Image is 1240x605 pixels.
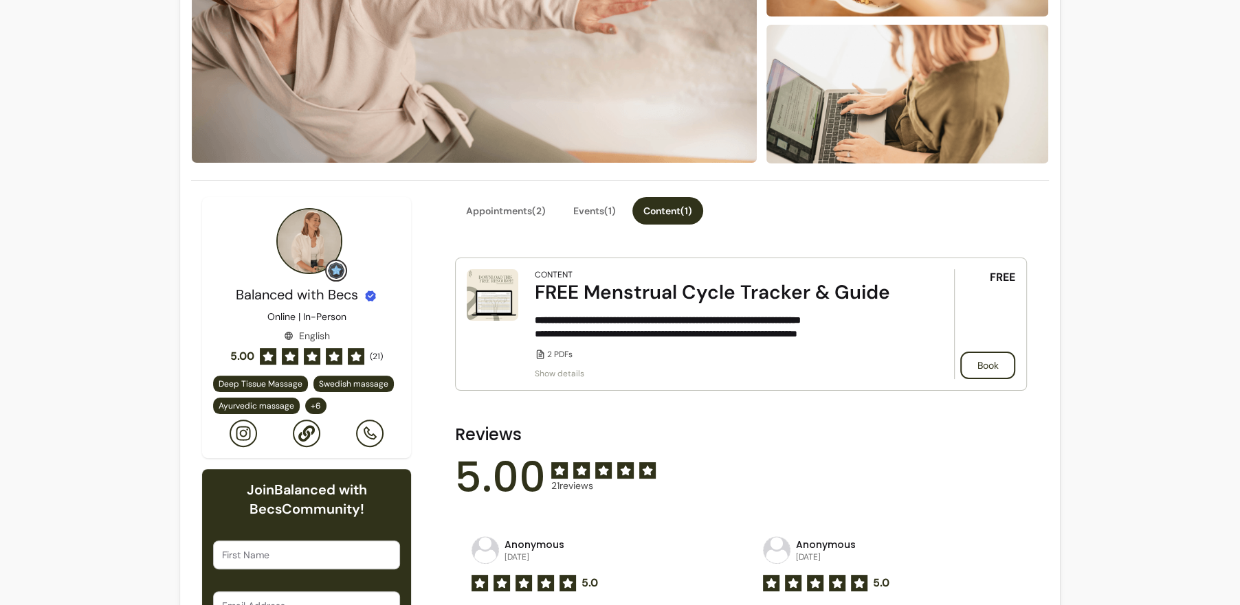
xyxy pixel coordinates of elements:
span: Ayurvedic massage [219,400,294,411]
span: + 6 [308,400,324,411]
h6: Join Balanced with Becs Community! [213,480,400,518]
span: 5.0 [873,575,889,591]
span: 21 reviews [551,479,656,492]
input: First Name [222,548,391,562]
p: [DATE] [796,551,856,562]
div: FREE Menstrual Cycle Tracker & Guide [535,280,916,305]
button: Events(1) [562,197,627,225]
div: Content [535,269,573,280]
p: Anonymous [505,538,564,551]
button: Book [960,352,1015,379]
img: Grow [328,262,344,279]
div: English [284,329,330,343]
img: avatar [764,537,790,563]
span: 5.0 [582,575,598,591]
span: Balanced with Becs [236,286,358,304]
span: ( 21 ) [370,351,383,362]
span: 5.00 [455,457,546,498]
span: Show details [535,368,916,379]
span: Deep Tissue Massage [219,378,302,389]
img: FREE Menstrual Cycle Tracker & Guide [467,269,518,321]
img: Provider image [276,208,342,274]
p: Online | In-Person [267,310,346,323]
p: [DATE] [505,551,564,562]
div: FREE [954,269,1015,379]
img: avatar [472,537,498,563]
h2: Reviews [455,424,1027,446]
button: Appointments(2) [455,197,557,225]
span: Swedish massage [319,378,388,389]
button: Content(1) [632,197,703,225]
span: 5.00 [230,348,254,365]
img: image-2 [766,23,1049,165]
div: 2 PDFs [535,349,916,360]
p: Anonymous [796,538,856,551]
